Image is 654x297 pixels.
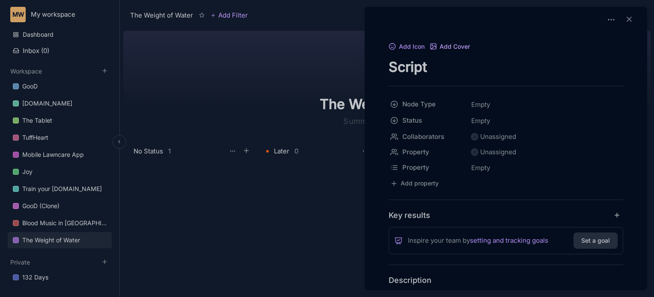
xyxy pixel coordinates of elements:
[386,129,468,144] button: Collaborators
[386,113,468,128] button: Status
[389,129,623,144] div: CollaboratorsUnassigned
[471,162,490,173] span: Empty
[402,147,459,157] span: Property
[389,97,623,113] div: Node TypeEmpty
[386,97,468,112] button: Node Type
[389,178,440,189] button: Add property
[408,235,548,246] span: Inspire your team by
[480,147,516,157] div: Unassigned
[386,144,468,160] button: Property
[402,115,459,126] span: Status
[389,160,623,176] div: PropertyEmpty
[471,99,490,110] span: Empty
[402,99,459,109] span: Node Type
[480,132,516,142] div: Unassigned
[389,210,430,220] h4: Key results
[470,235,548,246] a: setting and tracking goals
[389,58,623,76] textarea: node title
[389,144,623,160] div: PropertyUnassigned
[389,275,623,285] h4: Description
[471,115,490,126] span: Empty
[389,43,425,51] button: Add Icon
[386,160,468,175] button: Property
[574,232,618,249] button: Set a goal
[402,132,459,142] span: Collaborators
[389,113,623,129] div: StatusEmpty
[402,162,459,173] span: Property
[430,43,470,51] button: Add Cover
[613,211,624,219] button: add key result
